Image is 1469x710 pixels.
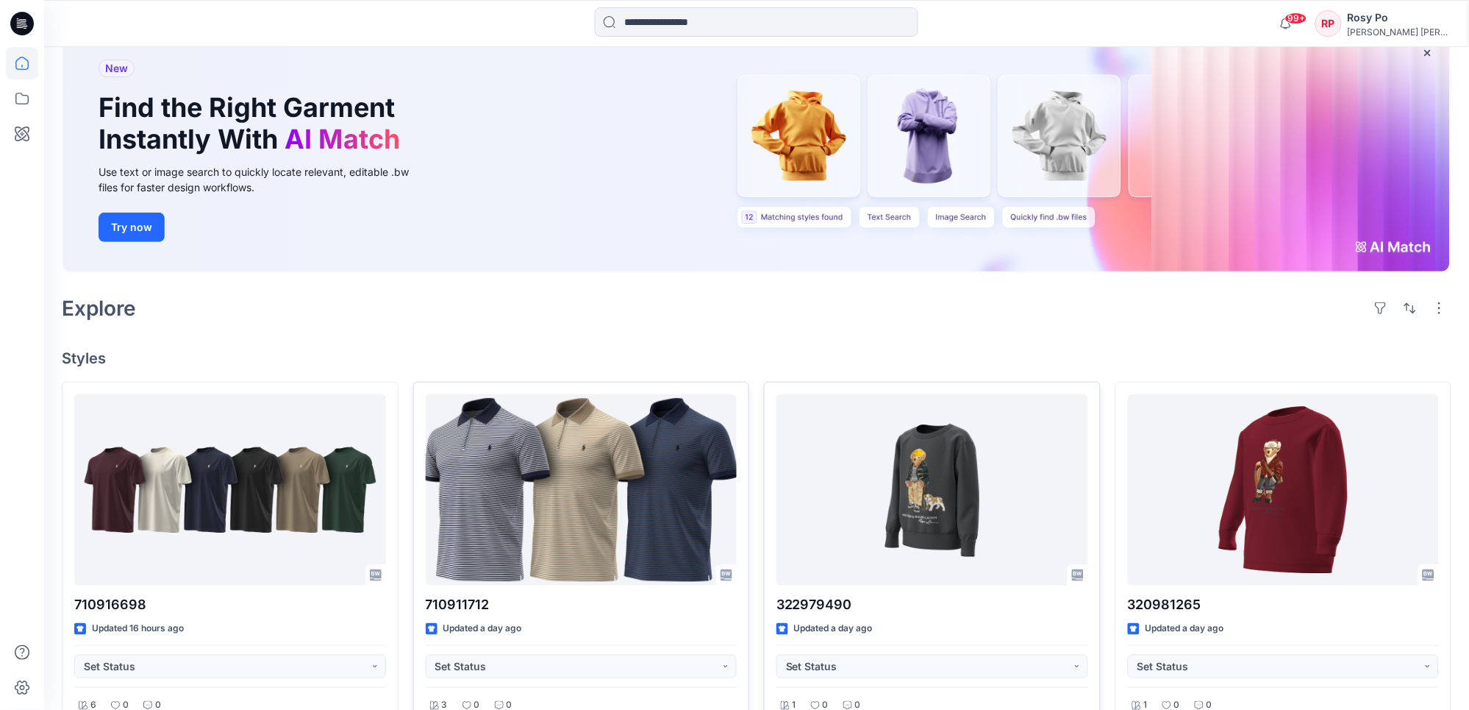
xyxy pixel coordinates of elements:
div: Use text or image search to quickly locate relevant, editable .bw files for faster design workflows. [99,164,429,195]
p: 710916698 [74,594,386,615]
h4: Styles [62,349,1451,367]
span: New [105,60,128,77]
div: Rosy Po [1348,9,1451,26]
a: 710911712 [426,394,737,586]
button: Try now [99,213,165,242]
p: Updated a day ago [443,621,522,636]
p: 320981265 [1128,594,1440,615]
p: Updated a day ago [1145,621,1224,636]
p: Updated 16 hours ago [92,621,184,636]
div: RP [1315,10,1342,37]
p: 710911712 [426,594,737,615]
h2: Explore [62,297,136,320]
p: Updated a day ago [794,621,873,636]
span: AI Match [285,123,400,155]
a: 322979490 [776,394,1088,586]
h1: Find the Right Garment Instantly With [99,92,407,155]
p: 322979490 [776,594,1088,615]
span: 99+ [1285,13,1307,24]
a: 320981265 [1128,394,1440,586]
div: [PERSON_NAME] [PERSON_NAME] [1348,26,1451,38]
a: 710916698 [74,394,386,586]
